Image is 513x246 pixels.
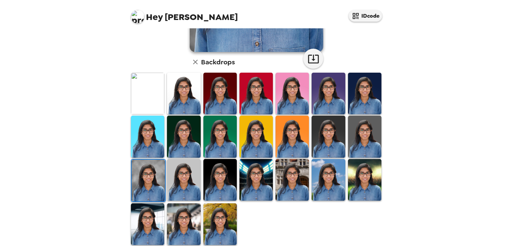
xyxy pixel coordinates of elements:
[349,10,382,22] button: IDcode
[131,7,238,22] span: [PERSON_NAME]
[146,11,163,23] span: Hey
[131,10,144,23] img: profile pic
[201,57,235,67] h6: Backdrops
[131,73,164,114] img: Original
